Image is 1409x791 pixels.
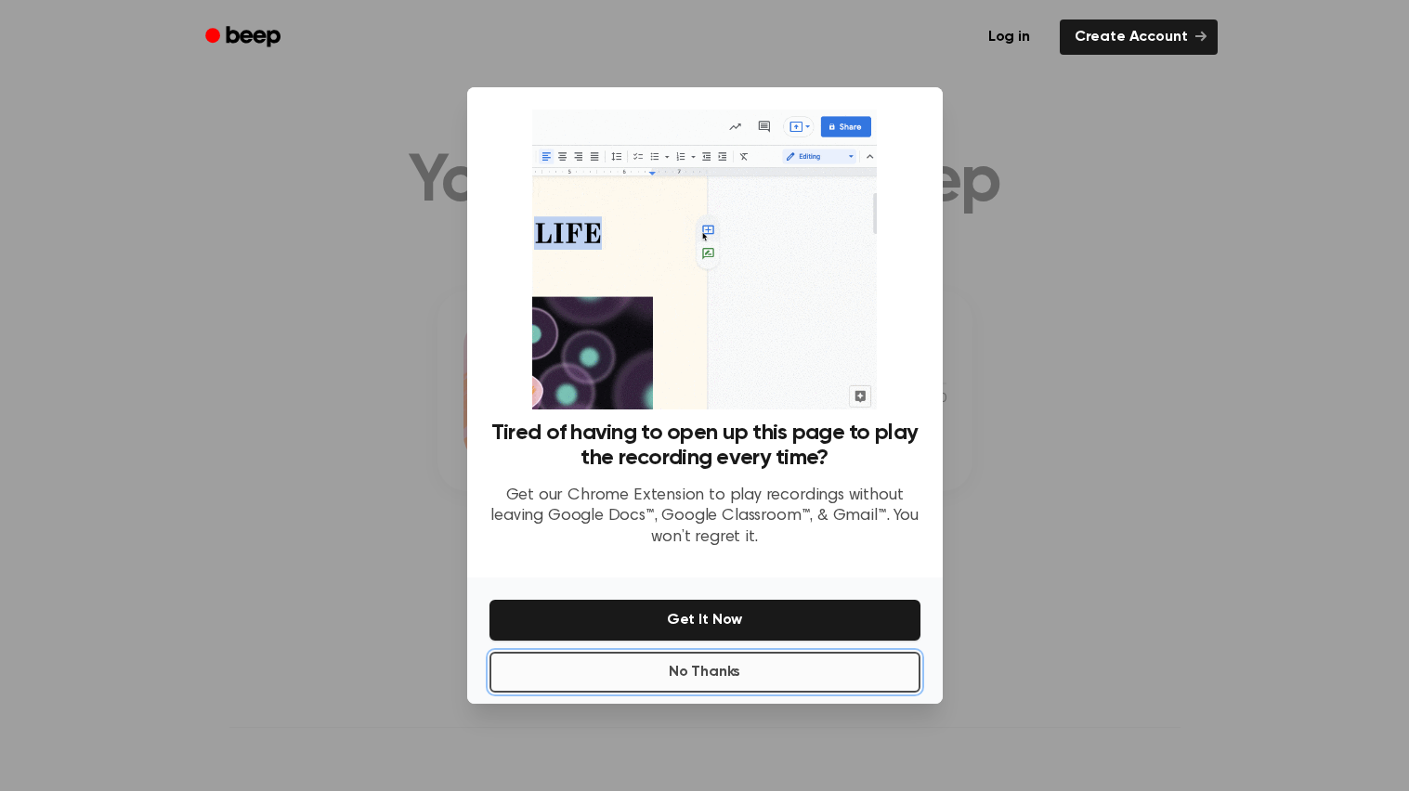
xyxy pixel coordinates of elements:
[489,652,920,693] button: No Thanks
[192,19,297,56] a: Beep
[489,600,920,641] button: Get It Now
[532,110,877,409] img: Beep extension in action
[489,421,920,471] h3: Tired of having to open up this page to play the recording every time?
[970,16,1049,58] a: Log in
[1060,19,1218,55] a: Create Account
[489,486,920,549] p: Get our Chrome Extension to play recordings without leaving Google Docs™, Google Classroom™, & Gm...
